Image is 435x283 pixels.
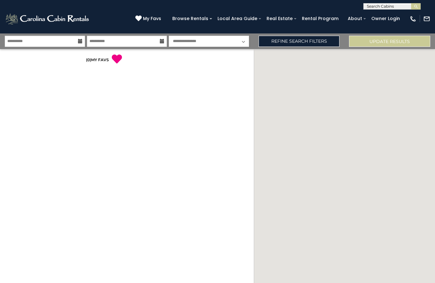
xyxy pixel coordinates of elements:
a: Browse Rentals [169,14,211,24]
a: Local Area Guide [214,14,260,24]
img: phone-regular-white.png [410,15,417,22]
a: My Favs [135,15,163,22]
span: My Favs [143,15,161,22]
button: Update Results [349,36,430,47]
img: White-1-2.png [5,12,91,25]
a: Owner Login [368,14,403,24]
img: mail-regular-white.png [423,15,430,22]
span: ( ) [86,57,91,62]
span: 0 [87,57,90,62]
a: Refine Search Filters [259,36,340,47]
a: About [345,14,365,24]
a: Real Estate [263,14,296,24]
a: Rental Program [299,14,342,24]
a: (0)MY FAVS [86,57,109,62]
